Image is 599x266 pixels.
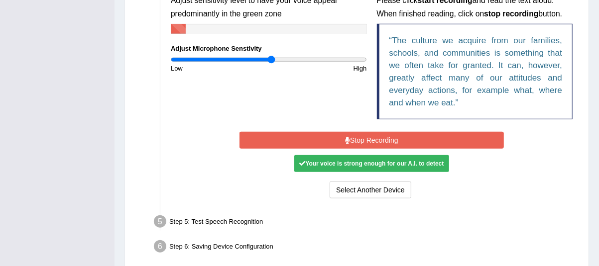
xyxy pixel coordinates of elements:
q: The culture we acquire from our families, schools, and communities is something that we often tak... [389,36,563,107]
b: stop recording [484,9,538,18]
div: Step 5: Test Speech Recognition [149,212,584,234]
button: Select Another Device [330,181,411,198]
button: Stop Recording [240,132,504,149]
label: Adjust Microphone Senstivity [171,44,262,53]
div: Step 6: Saving Device Configuration [149,237,584,259]
div: High [269,64,372,73]
div: Low [166,64,269,73]
div: Your voice is strong enough for our A.I. to detect [294,155,449,172]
